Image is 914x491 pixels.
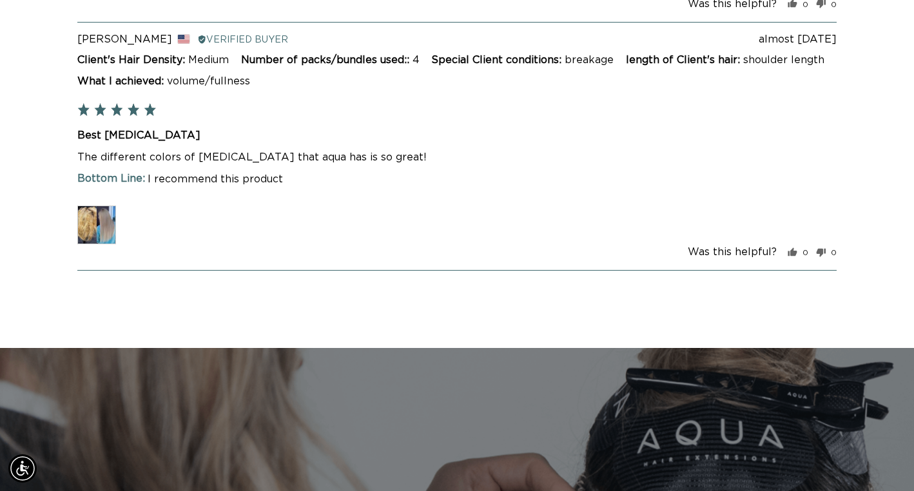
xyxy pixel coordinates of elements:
div: Number of packs/bundles used: [241,55,413,65]
li: volume/fullness [167,76,250,86]
div: length of Client's hair [626,55,743,65]
span: Was this helpful? [688,247,777,257]
div: I recommend this product [77,171,837,188]
p: The different colors of [MEDICAL_DATA] that aqua has is so great! [77,148,837,167]
div: 4 [413,55,420,65]
div: Medium [188,55,229,65]
span: [PERSON_NAME] [77,34,172,44]
div: Special Client conditions [431,55,565,65]
div: breakage [565,55,614,65]
button: No [811,248,837,258]
iframe: Chat Widget [850,429,914,491]
h2: Best [MEDICAL_DATA] [77,128,837,142]
button: Yes [788,248,808,258]
span: United States [177,34,190,44]
div: Verified Buyer [197,33,288,47]
span: almost [DATE] [759,34,837,44]
div: shoulder length [743,55,824,65]
div: What I achieved [77,76,167,86]
div: Client's Hair Density [77,55,188,65]
img: Open Image by Haley C. in a modal [77,206,116,244]
div: Accessibility Menu [8,454,37,483]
